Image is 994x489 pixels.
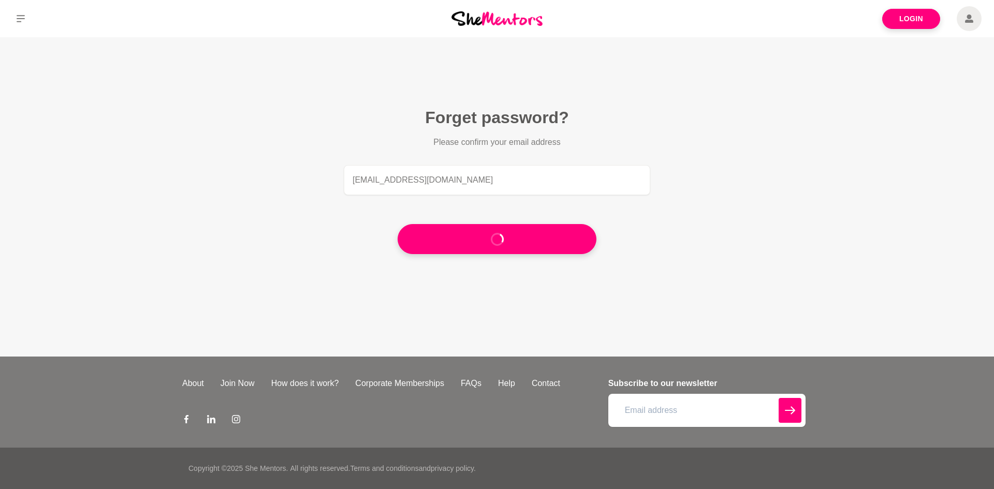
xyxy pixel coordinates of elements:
p: Copyright © 2025 She Mentors . [188,463,288,474]
a: Corporate Memberships [347,377,452,390]
a: Terms and conditions [350,464,418,472]
a: Contact [523,377,568,390]
a: Facebook [182,414,191,427]
a: How does it work? [263,377,347,390]
p: Please confirm your email address [398,136,596,149]
a: privacy policy [431,464,474,472]
a: Login [882,9,940,29]
a: Help [490,377,523,390]
img: She Mentors Logo [451,11,543,25]
h4: Subscribe to our newsletter [608,377,806,390]
input: Email address [344,165,650,195]
h2: Forget password? [344,107,650,128]
a: About [174,377,212,390]
p: All rights reserved. and . [290,463,475,474]
a: FAQs [452,377,490,390]
a: LinkedIn [207,414,215,427]
a: Instagram [232,414,240,427]
a: Join Now [212,377,263,390]
input: Email address [608,394,806,427]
